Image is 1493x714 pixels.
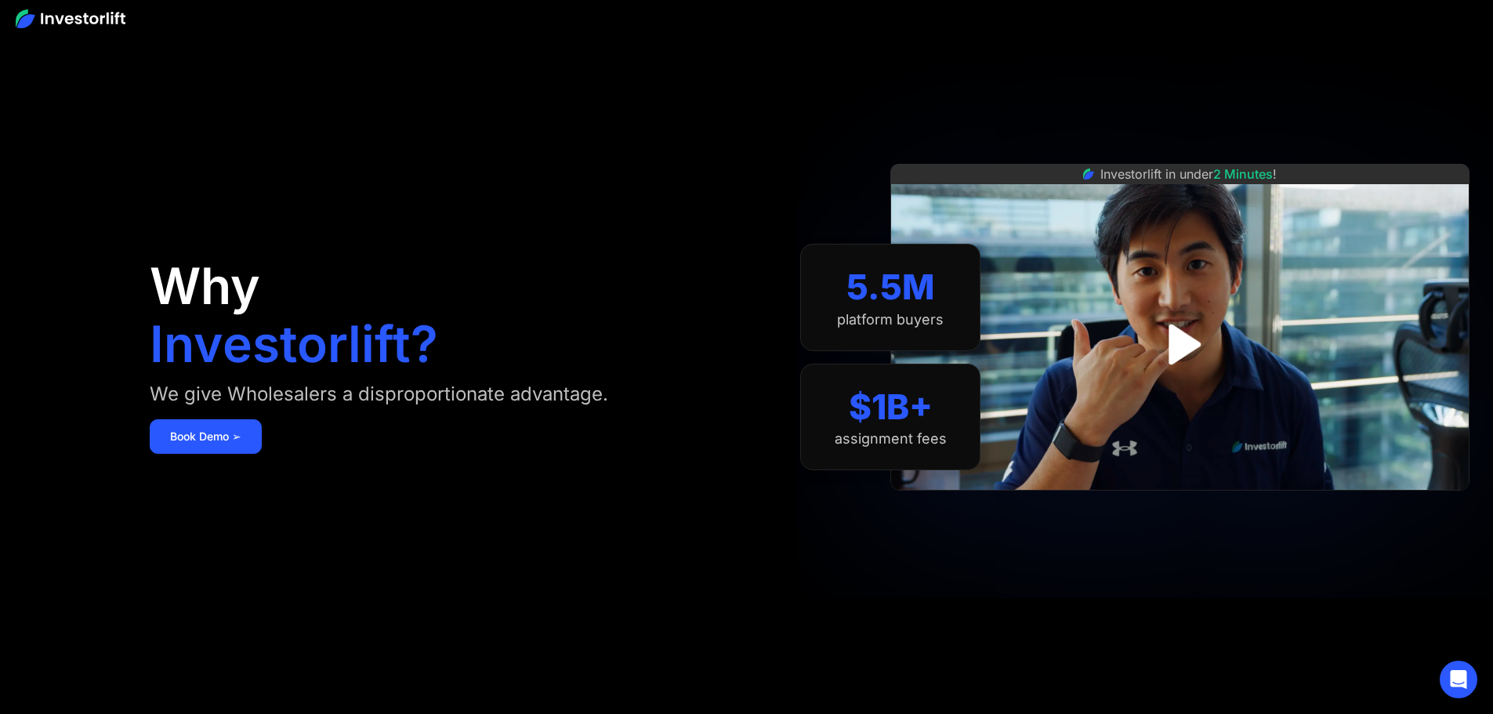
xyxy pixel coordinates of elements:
iframe: Customer reviews powered by Trustpilot [1063,498,1298,517]
div: Open Intercom Messenger [1440,661,1477,698]
div: assignment fees [835,430,947,448]
h1: Why [150,261,260,311]
div: 5.5M [846,266,935,308]
a: open lightbox [1145,310,1215,379]
div: $1B+ [849,386,933,428]
a: Book Demo ➢ [150,419,262,454]
span: 2 Minutes [1213,166,1273,182]
div: We give Wholesalers a disproportionate advantage. [150,382,608,407]
div: Investorlift in under ! [1100,165,1277,183]
h1: Investorlift? [150,319,438,369]
div: platform buyers [837,311,944,328]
